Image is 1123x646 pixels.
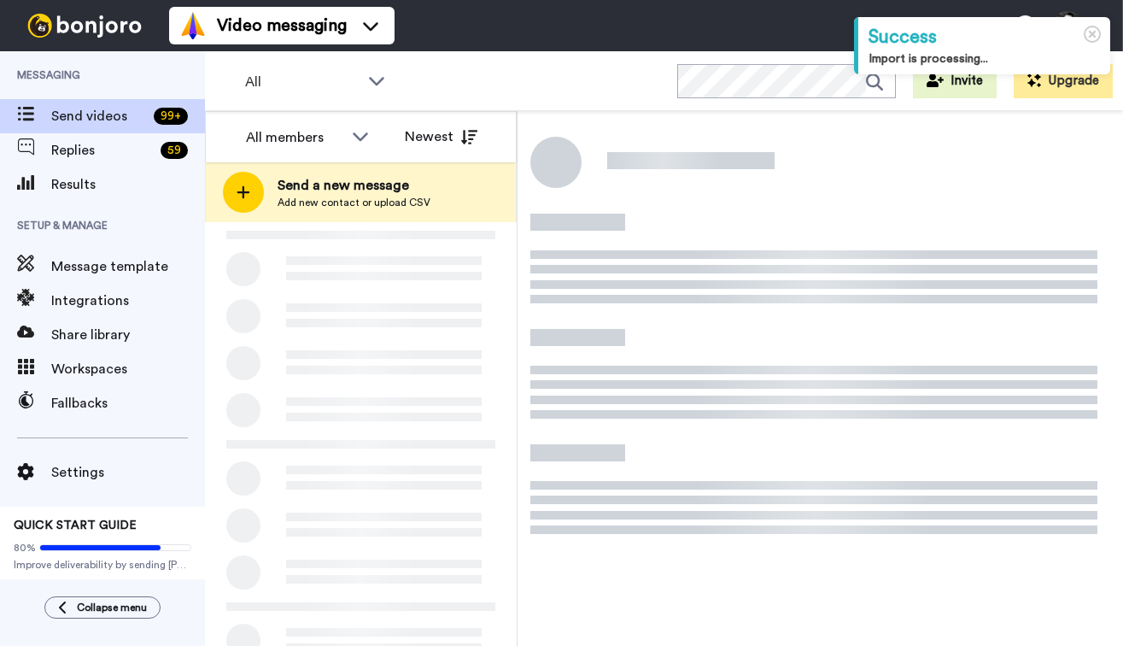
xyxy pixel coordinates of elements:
[14,558,191,572] span: Improve deliverability by sending [PERSON_NAME]’s from your own email
[869,24,1100,50] div: Success
[51,393,205,414] span: Fallbacks
[913,64,997,98] button: Invite
[51,291,205,311] span: Integrations
[154,108,188,125] div: 99 +
[217,14,347,38] span: Video messaging
[278,196,430,209] span: Add new contact or upload CSV
[51,359,205,379] span: Workspaces
[51,325,205,345] span: Share library
[869,50,1100,68] div: Import is processing...
[245,72,360,92] span: All
[51,140,154,161] span: Replies
[246,127,343,148] div: All members
[20,14,149,38] img: bj-logo-header-white.svg
[392,120,490,154] button: Newest
[179,12,207,39] img: vm-color.svg
[51,174,205,195] span: Results
[51,462,205,483] span: Settings
[278,175,430,196] span: Send a new message
[1014,64,1113,98] button: Upgrade
[14,541,36,555] span: 80%
[44,596,161,619] button: Collapse menu
[77,601,147,614] span: Collapse menu
[14,520,137,531] span: QUICK START GUIDE
[51,256,205,277] span: Message template
[161,142,188,159] div: 59
[51,106,147,126] span: Send videos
